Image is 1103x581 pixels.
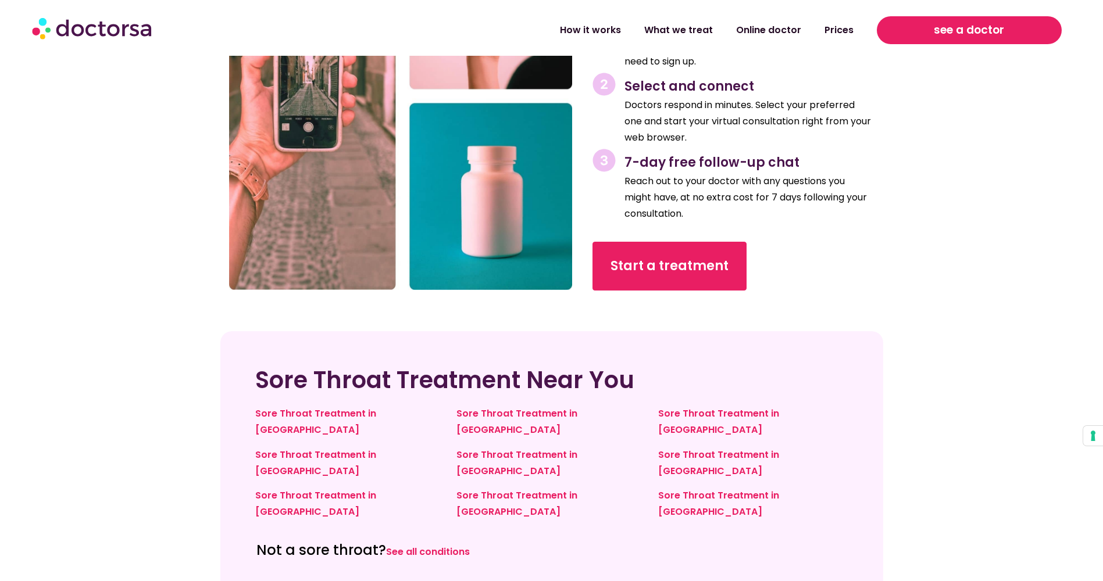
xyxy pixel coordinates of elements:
p: Not a sore throat? [256,541,854,561]
a: How it works [548,17,633,44]
button: Your consent preferences for tracking technologies [1083,426,1103,446]
a: Sore Throat Treatment in [GEOGRAPHIC_DATA] [255,407,376,436]
p: Doctors respond in minutes. Select your preferred one and start your virtual consultation right f... [624,97,871,146]
nav: Menu [285,17,865,44]
a: What we treat [633,17,724,44]
span: Select and connect [624,77,754,95]
a: Sore Throat Treatment in [GEOGRAPHIC_DATA] [456,489,577,518]
a: Online doctor [724,17,813,44]
a: Sore Throat Treatment in [GEOGRAPHIC_DATA] [456,407,577,436]
a: Start a treatment [592,242,747,290]
h2: Sore Throat Treatment Near You [255,366,848,394]
span: 7-day free follow-up chat [624,153,799,171]
a: Prices [813,17,865,44]
a: see a doctor [877,16,1062,44]
a: Sore Throat Treatment in [GEOGRAPHIC_DATA] [658,407,779,436]
p: Reach out to your doctor with any questions you might have, at no extra cost for 7 days following... [624,173,871,222]
a: Sore Throat Treatment in [GEOGRAPHIC_DATA] [255,489,376,518]
span: see a doctor [934,21,1004,40]
span: Start a treatment [611,257,729,275]
a: See all conditions [386,545,470,558]
a: Sore Throat Treatment in [GEOGRAPHIC_DATA] [255,448,376,478]
a: Sore Throat Treatment in [GEOGRAPHIC_DATA] [658,448,779,478]
a: Sore Throat Treatment in [GEOGRAPHIC_DATA] [456,448,577,478]
a: Sore Throat Treatment in [GEOGRAPHIC_DATA] [658,489,779,518]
